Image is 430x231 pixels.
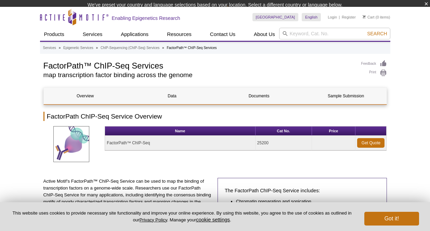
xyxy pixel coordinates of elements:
a: Get Quote [357,138,385,148]
a: Documents [218,88,301,104]
a: ChIP-Sequencing (ChIP-Seq) Services [101,45,159,51]
a: Products [40,28,68,41]
a: Applications [117,28,153,41]
span: Search [367,31,387,36]
h2: Enabling Epigenetics Research [112,15,180,21]
a: About Us [250,28,279,41]
img: Transcription Factors [53,126,89,162]
a: Print [361,69,387,77]
a: Epigenetic Services [63,45,93,51]
h2: map transcription factor binding across the genome [43,72,354,78]
p: This website uses cookies to provide necessary site functionality and improve your online experie... [11,210,353,223]
input: Keyword, Cat. No. [279,28,390,39]
a: Data [131,88,214,104]
a: Contact Us [206,28,239,41]
h1: FactorPath™ ChIP-Seq Services [43,60,354,70]
img: Change Here [227,5,245,21]
a: Cart [363,15,375,20]
img: Your Cart [363,15,366,19]
p: Active Motif’s FactorPath™ ChIP-Seq Service can be used to map the binding of transcription facto... [43,178,213,212]
td: 25200 [256,136,312,150]
th: Price [312,126,356,136]
h3: The FactorPath ChIP-Seq Service includes: [225,186,380,195]
h2: FactorPath ChIP-Seq Service Overview [43,112,387,121]
td: FactorPath™ ChIP-Seq [105,136,255,150]
th: Cat No. [256,126,312,136]
th: Name [105,126,255,136]
a: Resources [163,28,196,41]
li: » [96,46,98,50]
li: | [339,13,340,21]
button: cookie settings [196,217,230,222]
li: » [59,46,61,50]
li: FactorPath™ ChIP-Seq Services [167,46,217,50]
a: Feedback [361,60,387,68]
li: Chromatin preparation and sonication [236,198,373,205]
a: Login [328,15,337,20]
a: Sample Submission [304,88,388,104]
a: Services [79,28,107,41]
li: » [162,46,164,50]
button: Got it! [364,212,419,226]
a: English [302,13,321,21]
a: Privacy Policy [139,217,167,222]
a: Services [43,45,56,51]
a: Overview [44,88,127,104]
button: Search [365,31,389,37]
a: [GEOGRAPHIC_DATA] [252,13,299,21]
a: Register [342,15,356,20]
li: (0 items) [363,13,390,21]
